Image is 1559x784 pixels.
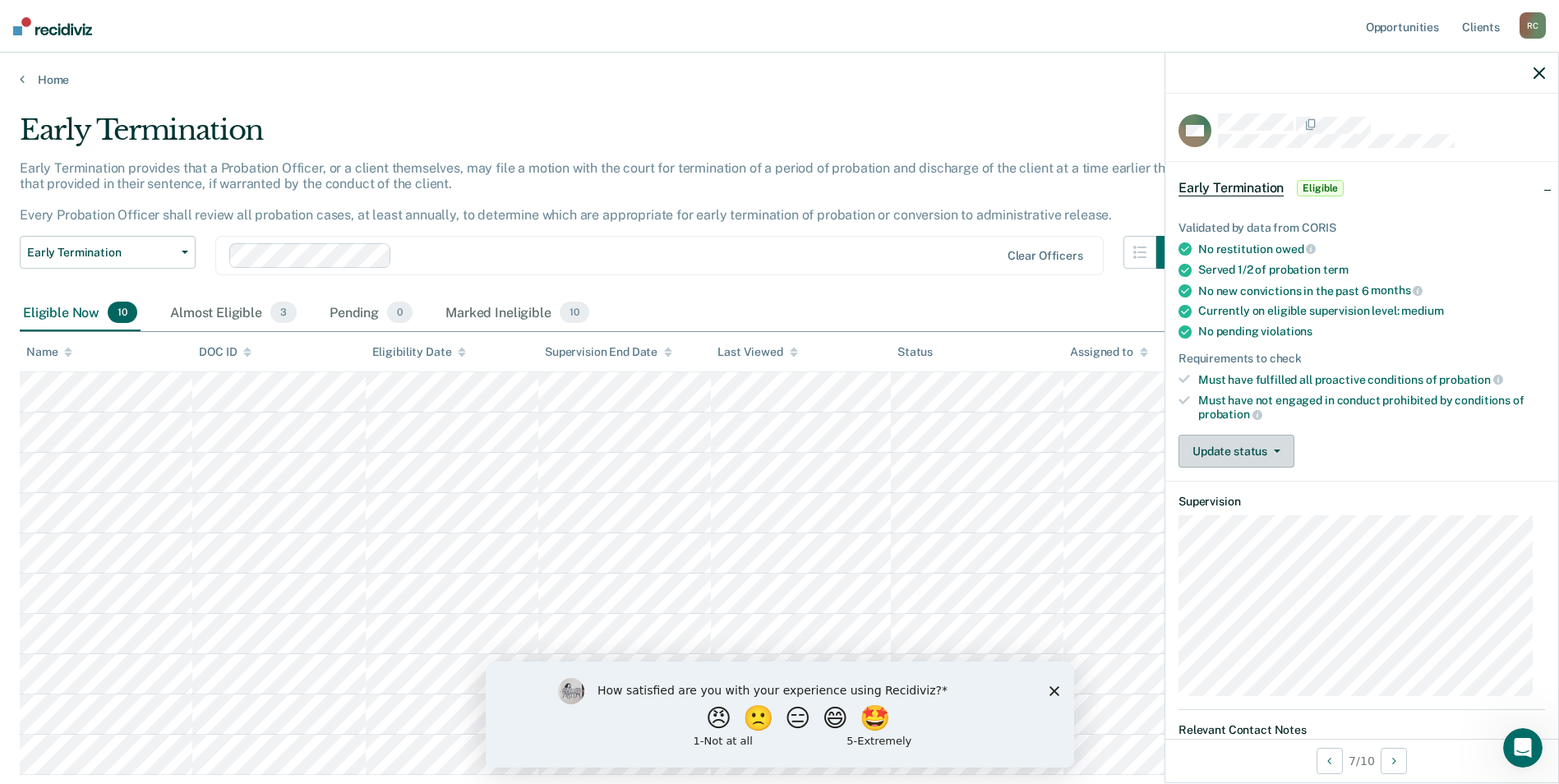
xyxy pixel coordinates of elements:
iframe: Intercom live chat [1503,728,1543,768]
div: Status [897,345,933,359]
span: 10 [108,302,137,323]
span: probation [1439,373,1503,386]
p: Early Termination provides that a Probation Officer, or a client themselves, may file a motion wi... [20,160,1180,224]
button: Update status [1178,435,1294,468]
iframe: Survey by Kim from Recidiviz [486,662,1074,768]
span: Early Termination [27,246,175,260]
div: Eligible Now [20,295,141,331]
span: term [1323,263,1349,276]
div: Early Termination [20,113,1189,160]
div: Marked Ineligible [442,295,592,331]
div: Early TerminationEligible [1165,162,1558,214]
div: Clear officers [1008,249,1083,263]
span: months [1371,284,1423,297]
span: 0 [387,302,413,323]
div: Validated by data from CORIS [1178,221,1545,235]
div: Must have not engaged in conduct prohibited by conditions of [1198,394,1545,422]
span: 10 [560,302,589,323]
div: Requirements to check [1178,352,1545,366]
button: Previous Opportunity [1317,748,1343,774]
div: No pending [1198,325,1545,339]
span: violations [1261,325,1312,338]
div: R C [1520,12,1546,39]
div: No new convictions in the past 6 [1198,284,1545,298]
div: Almost Eligible [167,295,300,331]
div: Name [26,345,72,359]
span: 3 [270,302,297,323]
a: Home [20,72,1539,87]
dt: Relevant Contact Notes [1178,723,1545,737]
div: Must have fulfilled all proactive conditions of [1198,372,1545,387]
div: Eligibility Date [372,345,467,359]
div: DOC ID [199,345,251,359]
button: Next Opportunity [1381,748,1407,774]
div: 7 / 10 [1165,739,1558,782]
div: Currently on eligible supervision level: [1198,304,1545,318]
div: Served 1/2 of probation [1198,263,1545,277]
span: medium [1401,304,1443,317]
div: Supervision End Date [545,345,672,359]
div: No restitution [1198,242,1545,256]
img: Recidiviz [13,17,92,35]
div: Pending [326,295,416,331]
dt: Supervision [1178,495,1545,509]
div: Assigned to [1070,345,1147,359]
div: Last Viewed [717,345,797,359]
span: Eligible [1297,180,1344,196]
span: owed [1275,242,1316,256]
span: Early Termination [1178,180,1284,196]
span: probation [1198,408,1262,421]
